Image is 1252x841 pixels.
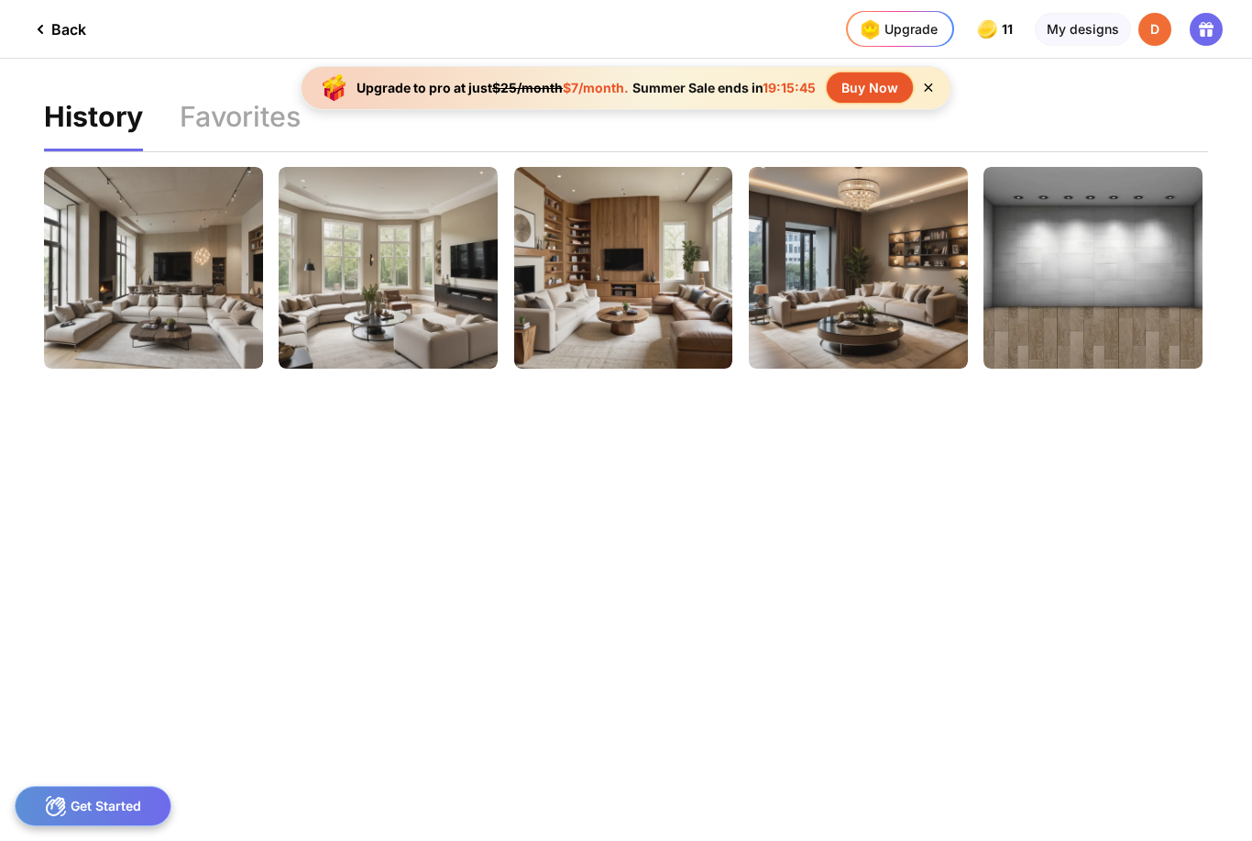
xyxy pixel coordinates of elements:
div: My designs [1035,13,1131,46]
div: D [1138,13,1171,46]
div: Upgrade to pro at just [357,80,629,95]
img: 4146836414698.webp [44,167,263,369]
div: Back [29,18,86,40]
div: Upgrade [855,15,938,44]
span: 19:15:45 [763,80,816,95]
span: $7/month. [563,80,629,95]
span: $25/month [492,80,563,95]
img: 09030680903225.webp [749,167,968,369]
div: Get Started [15,786,171,826]
div: History [44,103,143,151]
div: Summer Sale ends in [629,80,819,95]
img: 34361623436334.webp [279,167,498,369]
img: 21568272156906.webp [983,167,1203,369]
span: 11 [1002,22,1016,37]
div: Buy Now [827,72,913,103]
div: Favorites [180,103,301,151]
img: 76326587632809.webp [514,167,733,369]
img: upgrade-nav-btn-icon.gif [855,15,884,44]
img: upgrade-banner-new-year-icon.gif [316,70,353,106]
